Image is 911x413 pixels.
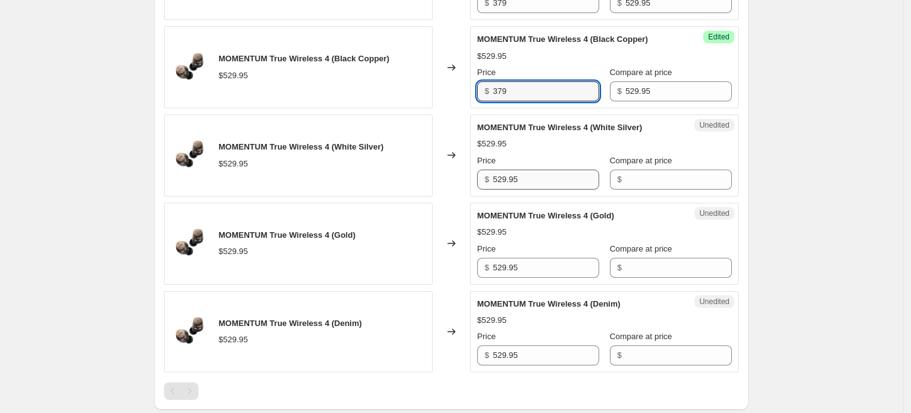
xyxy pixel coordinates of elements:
[617,175,622,184] span: $
[219,245,248,258] div: $529.95
[164,382,198,400] nav: Pagination
[485,175,489,184] span: $
[171,313,208,350] img: mtw4_productimages_blackcopper_80x.jpg
[219,142,384,151] span: MOMENTUM True Wireless 4 (White Silver)
[699,208,729,218] span: Unedited
[477,226,507,238] div: $529.95
[699,297,729,307] span: Unedited
[171,225,208,262] img: mtw4_productimages_blackcopper_80x.jpg
[219,334,248,346] div: $529.95
[219,230,356,240] span: MOMENTUM True Wireless 4 (Gold)
[171,49,208,86] img: mtw4_productimages_blackcopper_80x.jpg
[219,54,389,63] span: MOMENTUM True Wireless 4 (Black Copper)
[477,50,507,63] div: $529.95
[708,32,729,42] span: Edited
[699,120,729,130] span: Unedited
[219,69,248,82] div: $529.95
[485,350,489,360] span: $
[477,314,507,327] div: $529.95
[485,263,489,272] span: $
[617,350,622,360] span: $
[171,136,208,174] img: mtw4_productimages_blackcopper_80x.jpg
[219,319,362,328] span: MOMENTUM True Wireless 4 (Denim)
[477,244,496,253] span: Price
[477,123,642,132] span: MOMENTUM True Wireless 4 (White Silver)
[477,34,648,44] span: MOMENTUM True Wireless 4 (Black Copper)
[610,156,672,165] span: Compare at price
[610,332,672,341] span: Compare at price
[477,332,496,341] span: Price
[477,138,507,150] div: $529.95
[477,68,496,77] span: Price
[617,263,622,272] span: $
[610,244,672,253] span: Compare at price
[477,156,496,165] span: Price
[477,211,614,220] span: MOMENTUM True Wireless 4 (Gold)
[610,68,672,77] span: Compare at price
[477,299,620,308] span: MOMENTUM True Wireless 4 (Denim)
[617,86,622,96] span: $
[485,86,489,96] span: $
[219,158,248,170] div: $529.95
